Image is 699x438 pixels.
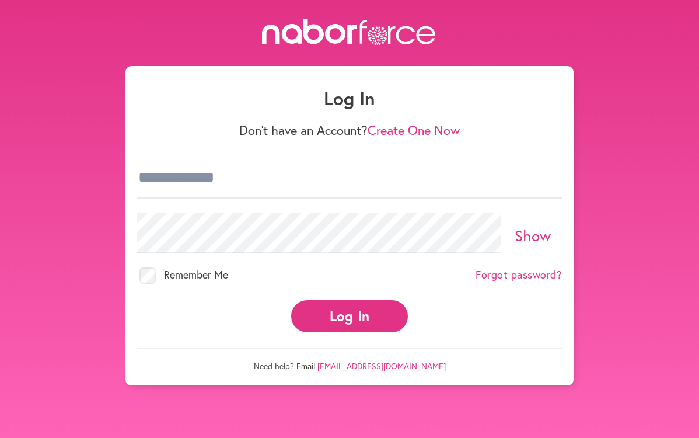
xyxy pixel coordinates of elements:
span: Remember Me [164,267,228,281]
button: Log In [291,300,408,332]
h1: Log In [137,87,562,109]
a: Forgot password? [476,269,562,281]
p: Don't have an Account? [137,123,562,138]
p: Need help? Email [137,348,562,371]
a: Show [515,225,551,245]
a: Create One Now [368,121,460,138]
a: [EMAIL_ADDRESS][DOMAIN_NAME] [317,360,446,371]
